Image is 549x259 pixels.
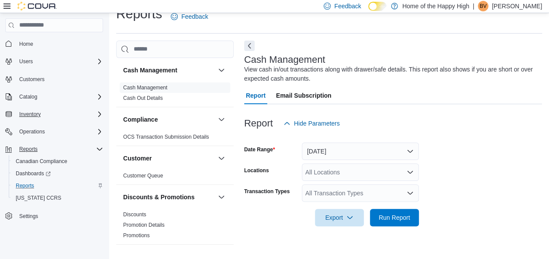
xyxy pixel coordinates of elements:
[16,39,37,49] a: Home
[12,193,103,203] span: Washington CCRS
[2,37,107,50] button: Home
[244,65,538,83] div: View cash in/out transactions along with drawer/safe details. This report also shows if you are s...
[5,34,103,245] nav: Complex example
[16,182,34,189] span: Reports
[16,109,44,119] button: Inventory
[123,95,163,101] a: Cash Out Details
[123,66,214,75] button: Cash Management
[12,181,103,191] span: Reports
[12,168,103,179] span: Dashboards
[16,126,103,137] span: Operations
[167,8,211,25] a: Feedback
[334,2,361,10] span: Feedback
[116,170,234,184] div: Customer
[181,12,208,21] span: Feedback
[123,211,146,218] a: Discounts
[244,55,325,65] h3: Cash Management
[19,93,37,100] span: Catalog
[370,209,419,226] button: Run Report
[216,114,227,125] button: Compliance
[123,193,214,201] button: Discounts & Promotions
[216,65,227,75] button: Cash Management
[246,87,266,104] span: Report
[407,169,414,176] button: Open list of options
[16,144,41,154] button: Reports
[123,115,214,124] button: Compliance
[244,188,290,195] label: Transaction Types
[123,222,165,228] a: Promotion Details
[2,143,107,155] button: Reports
[244,167,269,174] label: Locations
[9,155,107,167] button: Canadian Compliance
[379,213,410,222] span: Run Report
[407,190,414,197] button: Open list of options
[12,156,71,167] a: Canadian Compliance
[116,209,234,244] div: Discounts & Promotions
[276,87,331,104] span: Email Subscription
[16,170,51,177] span: Dashboards
[473,1,474,11] p: |
[9,180,107,192] button: Reports
[16,109,103,119] span: Inventory
[2,108,107,120] button: Inventory
[123,173,163,179] a: Customer Queue
[12,156,103,167] span: Canadian Compliance
[19,76,45,83] span: Customers
[16,74,103,85] span: Customers
[123,133,209,140] span: OCS Transaction Submission Details
[123,95,163,102] span: Cash Out Details
[9,192,107,204] button: [US_STATE] CCRS
[16,56,103,67] span: Users
[2,91,107,103] button: Catalog
[2,55,107,68] button: Users
[216,192,227,202] button: Discounts & Promotions
[12,168,54,179] a: Dashboards
[2,73,107,85] button: Customers
[480,1,487,11] span: BV
[19,128,45,135] span: Operations
[123,134,209,140] a: OCS Transaction Submission Details
[123,154,214,163] button: Customer
[123,193,194,201] h3: Discounts & Promotions
[402,1,469,11] p: Home of the Happy High
[302,143,419,160] button: [DATE]
[16,126,48,137] button: Operations
[123,85,167,91] a: Cash Management
[244,41,255,51] button: Next
[294,119,340,128] span: Hide Parameters
[19,58,33,65] span: Users
[12,193,65,203] a: [US_STATE] CCRS
[123,232,150,239] span: Promotions
[16,144,103,154] span: Reports
[12,181,38,191] a: Reports
[2,126,107,138] button: Operations
[16,92,41,102] button: Catalog
[244,118,273,129] h3: Report
[116,132,234,146] div: Compliance
[123,115,158,124] h3: Compliance
[19,146,38,153] span: Reports
[492,1,542,11] p: [PERSON_NAME]
[19,213,38,220] span: Settings
[123,232,150,239] a: Promotions
[16,210,103,221] span: Settings
[17,2,57,10] img: Cova
[320,209,359,226] span: Export
[123,222,165,228] span: Promotion Details
[123,84,167,91] span: Cash Management
[16,56,36,67] button: Users
[2,209,107,222] button: Settings
[123,172,163,179] span: Customer Queue
[16,38,103,49] span: Home
[16,74,48,85] a: Customers
[478,1,488,11] div: Benjamin Venning
[19,41,33,48] span: Home
[123,211,146,218] span: Discounts
[16,158,67,165] span: Canadian Compliance
[280,115,343,132] button: Hide Parameters
[123,154,152,163] h3: Customer
[19,111,41,118] span: Inventory
[123,66,177,75] h3: Cash Management
[16,194,61,201] span: [US_STATE] CCRS
[16,211,41,222] a: Settings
